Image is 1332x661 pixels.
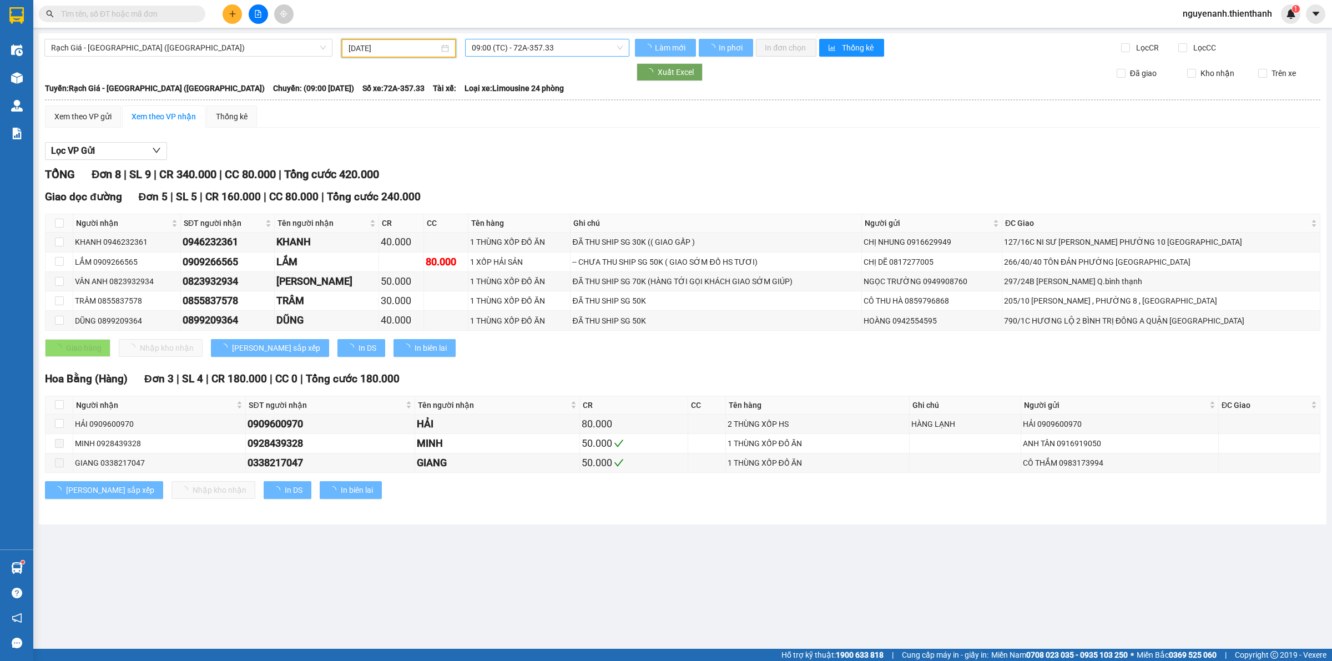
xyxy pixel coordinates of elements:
[424,214,469,233] th: CC
[379,214,424,233] th: CR
[1131,653,1134,657] span: ⚪️
[51,39,326,56] span: Rạch Giá - Sài Gòn (Hàng Hoá)
[159,168,216,181] span: CR 340.000
[211,339,329,357] button: [PERSON_NAME] sắp xếp
[719,42,744,54] span: In phơi
[1225,649,1227,661] span: |
[54,486,66,494] span: loading
[402,344,415,351] span: loading
[183,293,273,309] div: 0855837578
[381,234,422,250] div: 40.000
[864,295,1000,307] div: CÔ THU HÀ 0859796868
[45,84,265,93] b: Tuyến: Rạch Giá - [GEOGRAPHIC_DATA] ([GEOGRAPHIC_DATA])
[470,295,568,307] div: 1 THÙNG XỐP ĐỒ ĂN
[580,396,688,415] th: CR
[11,44,23,56] img: warehouse-icon
[181,291,275,311] td: 0855837578
[1189,42,1218,54] span: Lọc CC
[223,4,242,24] button: plus
[415,453,580,473] td: GIANG
[572,236,860,248] div: ĐÃ THU SHIP SG 30K (( GIAO GẤP )
[433,82,456,94] span: Tài xế:
[470,315,568,327] div: 1 THÙNG XỐP ĐỒ ĂN
[249,4,268,24] button: file-add
[144,372,174,385] span: Đơn 3
[216,110,248,123] div: Thống kê
[1026,650,1128,659] strong: 0708 023 035 - 0935 103 250
[329,486,341,494] span: loading
[781,649,884,661] span: Hỗ trợ kỹ thuật:
[75,418,244,430] div: HẢI 0909600970
[45,339,110,357] button: Giao hàng
[206,372,209,385] span: |
[181,272,275,291] td: 0823932934
[11,100,23,112] img: warehouse-icon
[1004,236,1318,248] div: 127/16C NI SƯ [PERSON_NAME] PHƯỜNG 10 [GEOGRAPHIC_DATA]
[11,72,23,84] img: warehouse-icon
[176,190,197,203] span: SL 5
[269,190,319,203] span: CC 80.000
[284,168,379,181] span: Tổng cước 420.000
[9,7,24,24] img: logo-vxr
[1023,418,1217,430] div: HẢI 0909600970
[728,418,907,430] div: 2 THÙNG XỐP HS
[572,275,860,287] div: ĐÃ THU SHIP SG 70K (HÀNG TỚI GỌI KHÁCH GIAO SỚM GIÚP)
[415,415,580,434] td: HẢI
[572,256,860,268] div: -- CHƯA THU SHIP SG 50K ( GIAO SỚM ĐỒ HS TƯƠI)
[152,146,161,155] span: down
[276,312,376,328] div: DŨNG
[865,217,991,229] span: Người gửi
[465,82,564,94] span: Loại xe: Limousine 24 phòng
[658,66,694,78] span: Xuất Excel
[119,339,203,357] button: Nhập kho nhận
[1292,5,1300,13] sup: 1
[264,481,311,499] button: In DS
[1005,217,1309,229] span: ĐC Giao
[1004,315,1318,327] div: 790/1C HƯƠNG LỘ 2 BÌNH TRỊ ĐÔNG A QUẬN [GEOGRAPHIC_DATA]
[582,455,685,471] div: 50.000
[1023,457,1217,469] div: CÔ THẮM 0983173994
[248,436,413,451] div: 0928439328
[582,416,685,432] div: 80.000
[1306,4,1325,24] button: caret-down
[276,234,376,250] div: KHANH
[183,254,273,270] div: 0909266565
[728,437,907,450] div: 1 THÙNG XỐP ĐỒ ĂN
[1126,67,1161,79] span: Đã giao
[45,190,122,203] span: Giao dọc đường
[129,168,151,181] span: SL 9
[1004,275,1318,287] div: 297/24B [PERSON_NAME] Q.bình thạnh
[470,256,568,268] div: 1 XỐP HẢI SẢN
[417,436,578,451] div: MINH
[1024,399,1207,411] span: Người gửi
[45,168,75,181] span: TỔNG
[911,418,1019,430] div: HÀNG LẠNH
[864,315,1000,327] div: HOÀNG 0942554595
[582,436,685,451] div: 50.000
[124,168,127,181] span: |
[726,396,910,415] th: Tên hàng
[393,339,456,357] button: In biên lai
[280,10,287,18] span: aim
[910,396,1021,415] th: Ghi chú
[864,256,1000,268] div: CHỊ DẼ 0817277005
[176,372,179,385] span: |
[321,190,324,203] span: |
[1137,649,1217,661] span: Miền Bắc
[75,457,244,469] div: GIANG 0338217047
[276,293,376,309] div: TRÂM
[362,82,425,94] span: Số xe: 72A-357.33
[249,399,403,411] span: SĐT người nhận
[614,458,624,468] span: check
[12,638,22,648] span: message
[417,455,578,471] div: GIANG
[1174,7,1281,21] span: nguyenanh.thienthanh
[183,312,273,328] div: 0899209364
[170,190,173,203] span: |
[346,344,359,351] span: loading
[359,342,376,354] span: In DS
[75,295,179,307] div: TRÂM 0855837578
[902,649,988,661] span: Cung cấp máy in - giấy in:
[273,486,285,494] span: loading
[1294,5,1298,13] span: 1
